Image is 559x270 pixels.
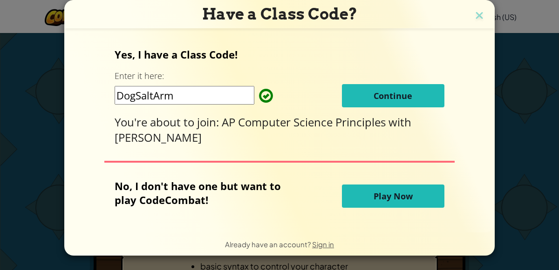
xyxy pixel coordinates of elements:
[115,114,222,130] span: You're about to join:
[374,191,413,202] span: Play Now
[115,47,444,61] p: Yes, I have a Class Code!
[115,130,202,145] span: [PERSON_NAME]
[374,90,412,101] span: Continue
[389,114,411,130] span: with
[115,179,295,207] p: No, I don't have one but want to play CodeCombat!
[312,240,334,249] a: Sign in
[225,240,312,249] span: Already have an account?
[342,84,444,107] button: Continue
[342,184,444,208] button: Play Now
[473,9,485,23] img: close icon
[202,5,357,23] span: Have a Class Code?
[222,114,389,130] span: AP Computer Science Principles
[115,70,164,82] label: Enter it here:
